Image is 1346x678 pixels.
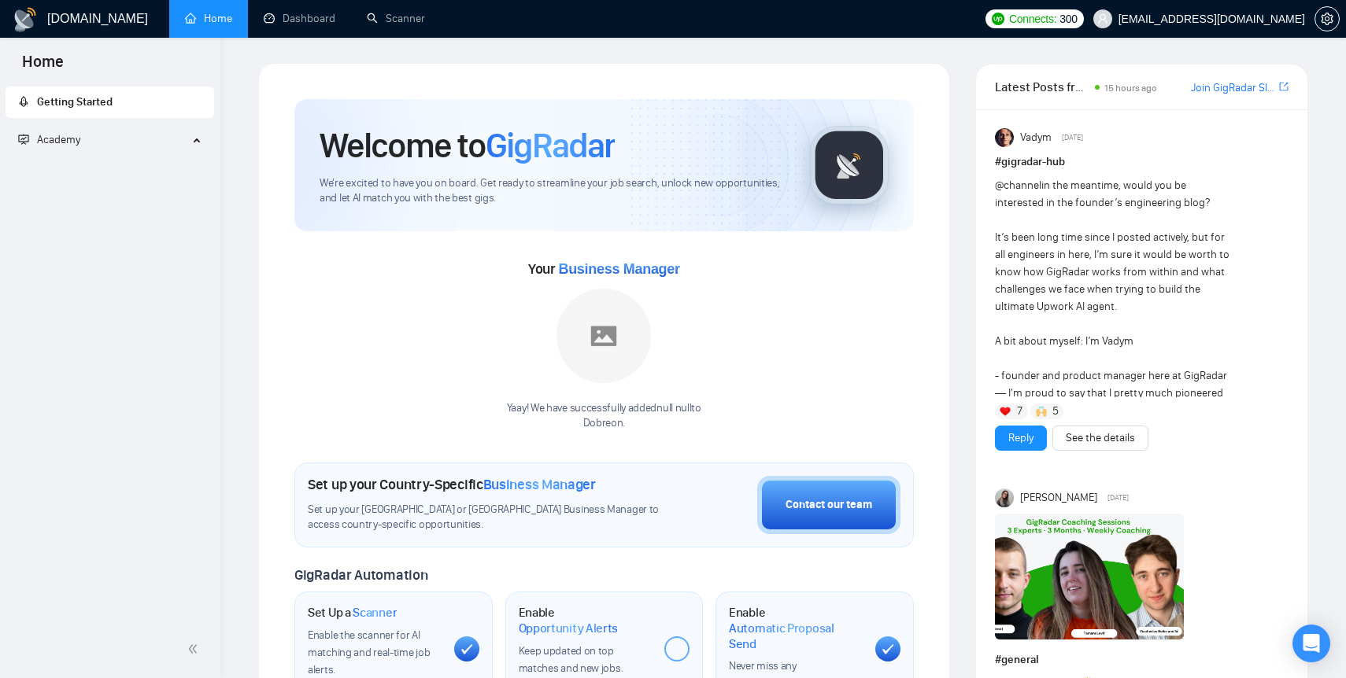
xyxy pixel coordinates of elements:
[9,50,76,83] span: Home
[353,605,397,621] span: Scanner
[1009,10,1056,28] span: Connects:
[308,503,664,532] span: Set up your [GEOGRAPHIC_DATA] or [GEOGRAPHIC_DATA] Business Manager to access country-specific op...
[528,260,680,278] span: Your
[264,12,335,25] a: dashboardDashboard
[1191,79,1276,97] a: Join GigRadar Slack Community
[18,96,29,107] span: rocket
[558,261,679,277] span: Business Manager
[1062,131,1083,145] span: [DATE]
[995,651,1289,669] h1: # general
[1008,429,1034,447] a: Reply
[1059,10,1077,28] span: 300
[486,124,615,167] span: GigRadar
[483,476,596,493] span: Business Manager
[1066,429,1135,447] a: See the details
[519,644,623,675] span: Keep updated on top matches and new jobs.
[1104,83,1157,94] span: 15 hours ago
[1279,79,1289,94] a: export
[37,95,113,109] span: Getting Started
[992,13,1004,25] img: upwork-logo.png
[729,605,863,651] h1: Enable
[1315,13,1339,25] span: setting
[1017,403,1022,419] span: 7
[519,621,619,636] span: Opportunity Alerts
[185,12,232,25] a: homeHome
[308,605,397,621] h1: Set Up a
[995,177,1230,644] div: in the meantime, would you be interested in the founder’s engineering blog? It’s been long time s...
[729,621,863,651] span: Automatic Proposal Send
[1052,426,1148,451] button: See the details
[13,7,38,32] img: logo
[18,134,29,145] span: fund-projection-screen
[187,641,203,657] span: double-left
[320,124,615,167] h1: Welcome to
[1020,489,1097,507] span: [PERSON_NAME]
[18,133,80,146] span: Academy
[1052,403,1059,419] span: 5
[320,176,785,206] span: We're excited to have you on board. Get ready to streamline your job search, unlock new opportuni...
[810,126,889,205] img: gigradar-logo.png
[308,628,430,676] span: Enable the scanner for AI matching and real-time job alerts.
[995,488,1014,507] img: Mariia Heshka
[507,401,701,431] div: Yaay! We have successfully added null null to
[294,566,427,584] span: GigRadar Automation
[1020,129,1052,146] span: Vadym
[367,12,425,25] a: searchScanner
[995,153,1289,171] h1: # gigradar-hub
[1315,13,1340,25] a: setting
[1279,80,1289,93] span: export
[6,87,214,118] li: Getting Started
[995,77,1090,97] span: Latest Posts from the GigRadar Community
[995,128,1014,147] img: Vadym
[786,496,872,514] div: Contact our team
[308,476,596,493] h1: Set up your Country-Specific
[995,514,1184,639] img: F09L7DB94NL-GigRadar%20Coaching%20Sessions%20_%20Experts.png
[995,179,1041,192] span: @channel
[995,426,1047,451] button: Reply
[1097,13,1108,24] span: user
[1315,6,1340,31] button: setting
[507,416,701,431] p: Dobreon .
[557,289,651,383] img: placeholder.png
[757,476,900,534] button: Contact our team
[1000,406,1011,417] img: ❤️
[37,133,80,146] span: Academy
[519,605,653,636] h1: Enable
[1292,625,1330,662] div: Open Intercom Messenger
[1036,406,1047,417] img: 🙌
[1107,491,1129,505] span: [DATE]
